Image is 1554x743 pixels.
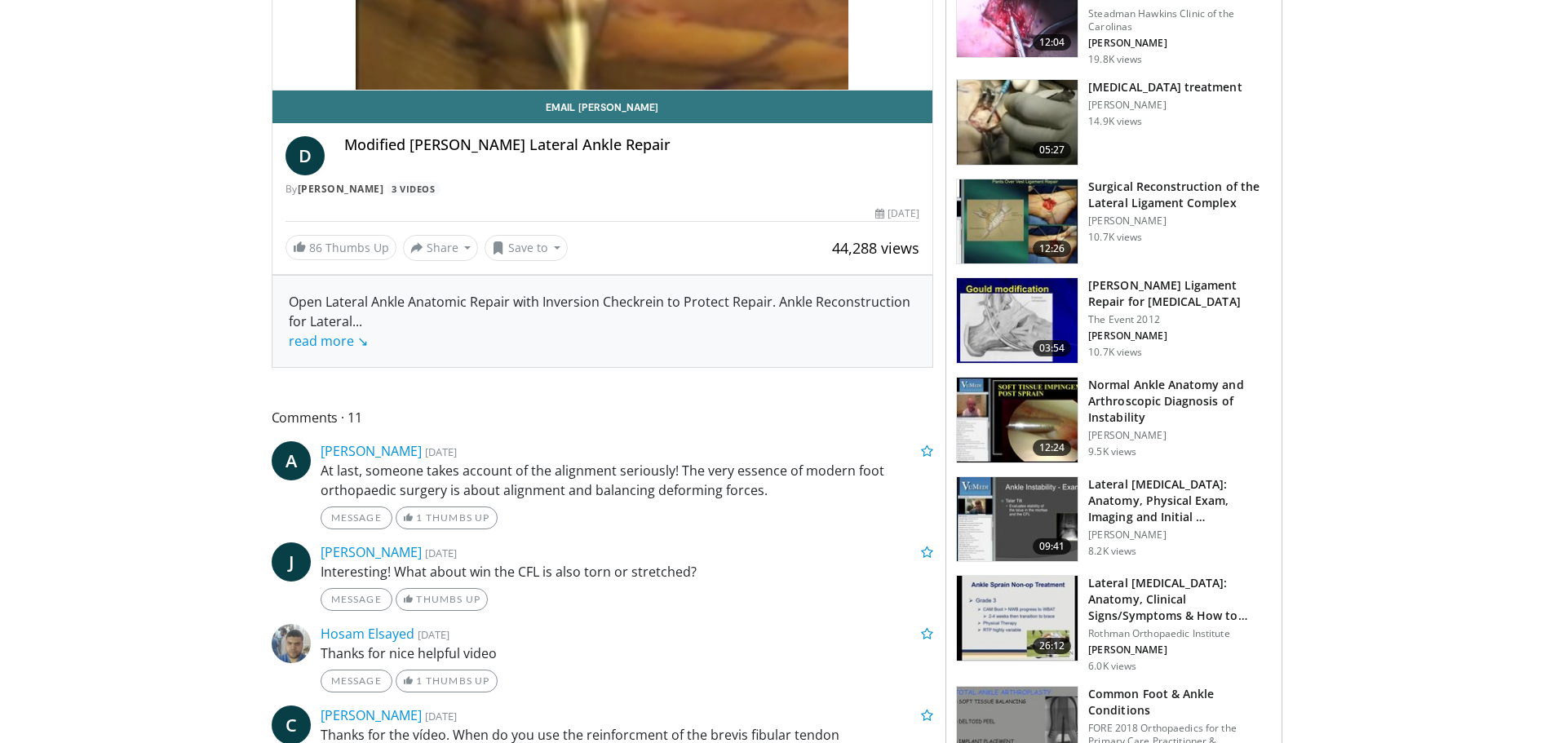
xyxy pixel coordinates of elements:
[1088,377,1272,426] h3: Normal Ankle Anatomy and Arthroscopic Diagnosis of Instability
[272,542,311,582] a: J
[272,441,311,480] a: A
[1088,7,1272,33] p: Steadman Hawkins Clinic of the Carolinas
[418,627,449,642] small: [DATE]
[425,709,457,723] small: [DATE]
[321,543,422,561] a: [PERSON_NAME]
[1088,627,1272,640] p: Rothman Orthopaedic Institute
[286,136,325,175] a: D
[1088,476,1272,525] h3: Lateral [MEDICAL_DATA]: Anatomy, Physical Exam, Imaging and Initial …
[1088,277,1272,310] h3: [PERSON_NAME] Ligament Repair for [MEDICAL_DATA]
[344,136,920,154] h4: Modified [PERSON_NAME] Lateral Ankle Repair
[321,625,414,643] a: Hosam Elsayed
[321,643,934,663] p: Thanks for nice helpful video
[1088,214,1272,228] p: [PERSON_NAME]
[1033,34,1072,51] span: 12:04
[321,506,392,529] a: Message
[1088,346,1142,359] p: 10.7K views
[957,278,1078,363] img: O0cEsGv5RdudyPNn4xMDoxOmtxOwKG7D_3.150x105_q85_crop-smart_upscale.jpg
[1033,638,1072,654] span: 26:12
[416,511,423,524] span: 1
[396,588,488,611] a: Thumbs Up
[286,235,396,260] a: 86 Thumbs Up
[1088,429,1272,442] p: [PERSON_NAME]
[1033,440,1072,456] span: 12:24
[1088,53,1142,66] p: 19.8K views
[396,506,498,529] a: 1 Thumbs Up
[956,575,1272,673] a: 26:12 Lateral [MEDICAL_DATA]: Anatomy, Clinical Signs/Symptoms & How to… Rothman Orthopaedic Inst...
[957,80,1078,165] img: gobbi_1_3.png.150x105_q85_crop-smart_upscale.jpg
[1088,37,1272,50] p: [PERSON_NAME]
[832,238,919,258] span: 44,288 views
[957,477,1078,562] img: c2iSbFw6b5_lmbUn4xMDoxOjByO_JhYE.150x105_q85_crop-smart_upscale.jpg
[1088,179,1272,211] h3: Surgical Reconstruction of the Lateral Ligament Complex
[1088,545,1136,558] p: 8.2K views
[396,670,498,692] a: 1 Thumbs Up
[321,670,392,692] a: Message
[957,179,1078,264] img: FZUcRHgrY5h1eNdH4xMDoxOjByO_JhYE_1.150x105_q85_crop-smart_upscale.jpg
[321,562,934,582] p: Interesting! What about win the CFL is also torn or stretched?
[309,240,322,255] span: 86
[1033,241,1072,257] span: 12:26
[1088,643,1272,657] p: [PERSON_NAME]
[1088,231,1142,244] p: 10.7K views
[425,546,457,560] small: [DATE]
[957,576,1078,661] img: b9614b73-979d-4b28-9abd-6f23ea361d68.150x105_q85_crop-smart_upscale.jpg
[956,377,1272,463] a: 12:24 Normal Ankle Anatomy and Arthroscopic Diagnosis of Instability [PERSON_NAME] 9.5K views
[1033,340,1072,356] span: 03:54
[1088,313,1272,326] p: The Event 2012
[1088,79,1242,95] h3: [MEDICAL_DATA] treatment
[1088,115,1142,128] p: 14.9K views
[957,378,1078,462] img: d2d0ffc6-e477-4833-9fd7-972f13e241dd.150x105_q85_crop-smart_upscale.jpg
[321,706,422,724] a: [PERSON_NAME]
[425,444,457,459] small: [DATE]
[403,235,479,261] button: Share
[1088,660,1136,673] p: 6.0K views
[956,179,1272,265] a: 12:26 Surgical Reconstruction of the Lateral Ligament Complex [PERSON_NAME] 10.7K views
[289,312,368,350] span: ...
[1088,329,1272,343] p: [PERSON_NAME]
[875,206,919,221] div: [DATE]
[1088,686,1272,719] h3: Common Foot & Ankle Conditions
[321,588,392,611] a: Message
[956,79,1272,166] a: 05:27 [MEDICAL_DATA] treatment [PERSON_NAME] 14.9K views
[272,407,934,428] span: Comments 11
[1088,99,1242,112] p: [PERSON_NAME]
[485,235,568,261] button: Save to
[956,277,1272,364] a: 03:54 [PERSON_NAME] Ligament Repair for [MEDICAL_DATA] The Event 2012 [PERSON_NAME] 10.7K views
[1088,529,1272,542] p: [PERSON_NAME]
[272,624,311,663] img: Avatar
[1033,538,1072,555] span: 09:41
[1088,445,1136,458] p: 9.5K views
[289,292,917,351] div: Open Lateral Ankle Anatomic Repair with Inversion Checkrein to Protect Repair. Ankle Reconstructi...
[289,332,368,350] a: read more ↘
[1033,142,1072,158] span: 05:27
[298,182,384,196] a: [PERSON_NAME]
[272,91,933,123] a: Email [PERSON_NAME]
[387,182,441,196] a: 3 Videos
[956,476,1272,563] a: 09:41 Lateral [MEDICAL_DATA]: Anatomy, Physical Exam, Imaging and Initial … [PERSON_NAME] 8.2K views
[286,182,920,197] div: By
[321,461,934,500] p: At last, someone takes account of the alignment seriously! The very essence of modern foot orthop...
[321,442,422,460] a: [PERSON_NAME]
[416,674,423,687] span: 1
[1088,575,1272,624] h3: Lateral [MEDICAL_DATA]: Anatomy, Clinical Signs/Symptoms & How to…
